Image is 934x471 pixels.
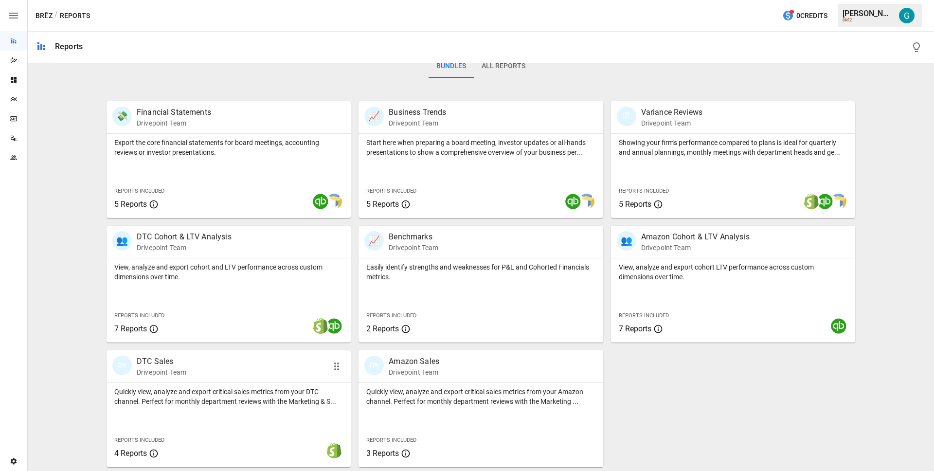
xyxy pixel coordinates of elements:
p: Drivepoint Team [641,243,750,253]
div: 👥 [617,231,636,251]
span: Reports Included [619,188,669,194]
div: 🛍 [364,356,384,375]
p: Easily identify strengths and weaknesses for P&L and Cohorted Financials metrics. [366,262,595,282]
div: 👥 [112,231,132,251]
span: Reports Included [366,437,416,443]
button: BRĒZ [36,10,53,22]
div: / [54,10,58,22]
span: Reports Included [114,437,164,443]
span: 4 Reports [114,449,147,458]
p: Drivepoint Team [389,243,438,253]
img: smart model [831,194,846,209]
span: Reports Included [366,312,416,319]
img: shopify [313,318,328,334]
p: Drivepoint Team [137,118,211,128]
button: Gavin Acres [893,2,920,29]
p: DTC Cohort & LTV Analysis [137,231,232,243]
span: 7 Reports [619,324,651,333]
p: Drivepoint Team [389,367,439,377]
p: Benchmarks [389,231,438,243]
p: View, analyze and export cohort LTV performance across custom dimensions over time. [619,262,847,282]
p: Business Trends [389,107,446,118]
img: smart model [579,194,594,209]
button: 0Credits [778,7,831,25]
div: BRĒZ [843,18,893,22]
img: quickbooks [831,318,846,334]
div: 🛍 [112,356,132,375]
img: shopify [326,443,342,458]
img: quickbooks [817,194,833,209]
span: Reports Included [366,188,416,194]
button: All Reports [474,54,533,78]
p: Export the core financial statements for board meetings, accounting reviews or investor presentat... [114,138,343,157]
div: 💸 [112,107,132,126]
span: Reports Included [114,312,164,319]
p: View, analyze and export cohort and LTV performance across custom dimensions over time. [114,262,343,282]
div: 📈 [364,107,384,126]
p: Quickly view, analyze and export critical sales metrics from your Amazon channel. Perfect for mon... [366,387,595,406]
span: 5 Reports [366,199,399,209]
p: Drivepoint Team [137,243,232,253]
span: 5 Reports [114,199,147,209]
p: Drivepoint Team [389,118,446,128]
img: smart model [326,194,342,209]
span: Reports Included [619,312,669,319]
span: 7 Reports [114,324,147,333]
p: Amazon Cohort & LTV Analysis [641,231,750,243]
div: [PERSON_NAME] [843,9,893,18]
img: quickbooks [326,318,342,334]
img: quickbooks [565,194,581,209]
div: 🗓 [617,107,636,126]
span: Reports Included [114,188,164,194]
p: Drivepoint Team [641,118,702,128]
div: 📈 [364,231,384,251]
img: quickbooks [313,194,328,209]
p: DTC Sales [137,356,186,367]
p: Variance Reviews [641,107,702,118]
img: Gavin Acres [899,8,915,23]
p: Start here when preparing a board meeting, investor updates or all-hands presentations to show a ... [366,138,595,157]
div: Reports [55,42,83,51]
p: Amazon Sales [389,356,439,367]
p: Quickly view, analyze and export critical sales metrics from your DTC channel. Perfect for monthl... [114,387,343,406]
p: Showing your firm's performance compared to plans is ideal for quarterly and annual plannings, mo... [619,138,847,157]
button: Bundles [429,54,474,78]
img: shopify [804,194,819,209]
span: 3 Reports [366,449,399,458]
span: 5 Reports [619,199,651,209]
p: Drivepoint Team [137,367,186,377]
span: 0 Credits [796,10,827,22]
span: 2 Reports [366,324,399,333]
p: Financial Statements [137,107,211,118]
